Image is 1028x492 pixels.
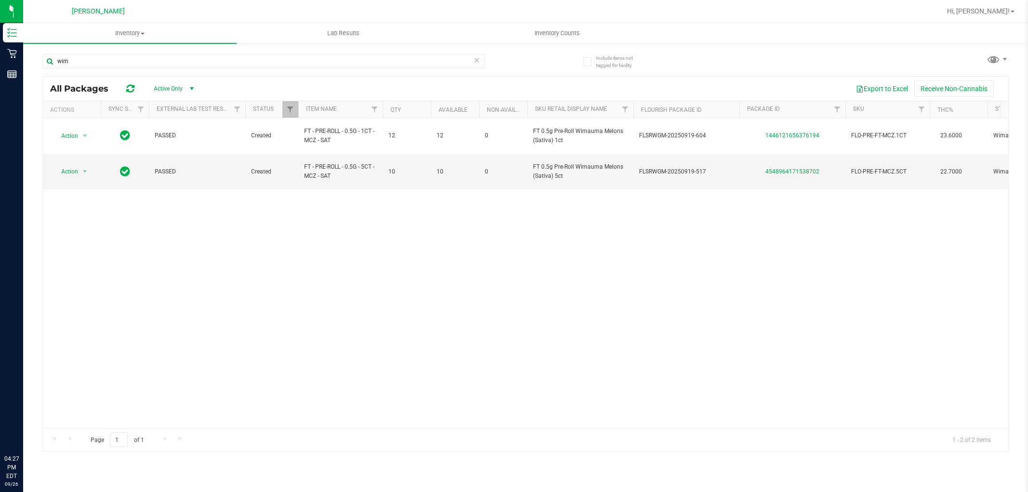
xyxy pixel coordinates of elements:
[390,106,401,113] a: Qty
[253,106,274,112] a: Status
[851,167,924,176] span: FLO-PRE-FT-MCZ.5CT
[533,162,627,181] span: FT 0.5g Pre-Roll Wimauma Melons (Sativa) 5ct
[23,23,237,43] a: Inventory
[23,29,237,38] span: Inventory
[851,131,924,140] span: FLO-PRE-FT-MCZ.1CT
[237,23,450,43] a: Lab Results
[50,83,118,94] span: All Packages
[829,101,845,118] a: Filter
[485,131,521,140] span: 0
[110,432,128,447] input: 1
[914,101,930,118] a: Filter
[487,106,530,113] a: Non-Available
[282,101,298,118] a: Filter
[367,101,383,118] a: Filter
[50,106,97,113] div: Actions
[535,106,607,112] a: Sku Retail Display Name
[850,80,914,97] button: Export to Excel
[7,69,17,79] inline-svg: Reports
[474,54,481,66] span: Clear
[306,106,337,112] a: Item Name
[995,106,1015,112] a: Strain
[388,131,425,140] span: 12
[935,129,967,143] span: 23.6000
[155,131,240,140] span: PASSED
[120,129,130,142] span: In Sync
[388,167,425,176] span: 10
[120,165,130,178] span: In Sync
[937,106,953,113] a: THC%
[304,127,377,145] span: FT - PRE-ROLL - 0.5G - 1CT - MCZ - SAT
[853,106,864,112] a: SKU
[437,131,473,140] span: 12
[765,132,819,139] a: 1446121656376194
[251,131,293,140] span: Created
[935,165,967,179] span: 22.7000
[79,165,91,178] span: select
[42,54,485,68] input: Search Package ID, Item Name, SKU, Lot or Part Number...
[596,54,644,69] span: Include items not tagged for facility
[437,167,473,176] span: 10
[4,454,19,480] p: 04:27 PM EDT
[914,80,994,97] button: Receive Non-Cannabis
[229,101,245,118] a: Filter
[947,7,1010,15] span: Hi, [PERSON_NAME]!
[53,165,79,178] span: Action
[521,29,593,38] span: Inventory Counts
[4,480,19,488] p: 09/26
[617,101,633,118] a: Filter
[7,28,17,38] inline-svg: Inventory
[314,29,373,38] span: Lab Results
[108,106,146,112] a: Sync Status
[251,167,293,176] span: Created
[133,101,149,118] a: Filter
[533,127,627,145] span: FT 0.5g Pre-Roll Wimauma Melons (Sativa) 1ct
[157,106,232,112] a: External Lab Test Result
[639,131,734,140] span: FLSRWGM-20250919-604
[155,167,240,176] span: PASSED
[485,167,521,176] span: 0
[641,106,702,113] a: Flourish Package ID
[82,432,152,447] span: Page of 1
[53,129,79,143] span: Action
[72,7,125,15] span: [PERSON_NAME]
[10,415,39,444] iframe: Resource center
[639,167,734,176] span: FLSRWGM-20250919-517
[7,49,17,58] inline-svg: Retail
[747,106,780,112] a: Package ID
[439,106,467,113] a: Available
[304,162,377,181] span: FT - PRE-ROLL - 0.5G - 5CT - MCZ - SAT
[765,168,819,175] a: 4548964171538702
[79,129,91,143] span: select
[450,23,664,43] a: Inventory Counts
[945,432,999,447] span: 1 - 2 of 2 items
